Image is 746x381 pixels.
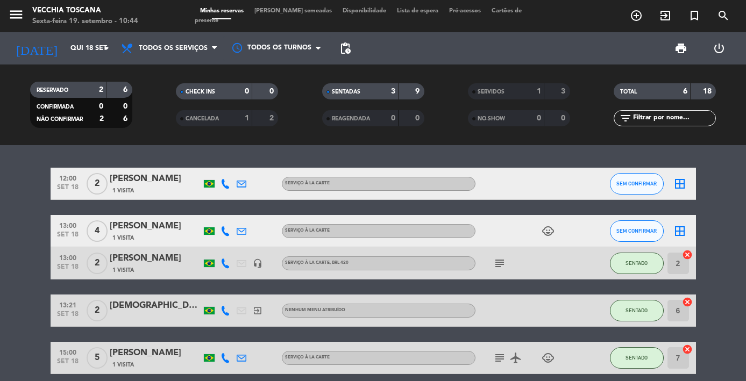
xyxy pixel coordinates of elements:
div: Vecchia Toscana [32,5,138,16]
span: 13:21 [54,298,81,311]
i: exit_to_app [253,306,262,315]
i: power_settings_new [713,42,726,55]
i: border_all [673,177,686,190]
span: 15:00 [54,346,81,358]
div: LOG OUT [700,32,738,64]
span: 5 [87,347,108,369]
span: set 18 [54,263,81,276]
strong: 0 [245,88,249,95]
i: child_care [542,225,555,238]
span: [PERSON_NAME] semeadas [249,8,337,14]
span: 2 [87,253,108,274]
span: 1 Visita [112,266,134,275]
span: Minhas reservas [195,8,249,14]
span: TOTAL [620,89,637,95]
strong: 0 [269,88,276,95]
span: 1 Visita [112,186,134,195]
span: set 18 [54,311,81,323]
strong: 6 [123,86,130,94]
span: SENTADO [626,307,648,313]
strong: 18 [703,88,714,95]
span: Lista de espera [392,8,444,14]
span: 1 Visita [112,361,134,369]
span: set 18 [54,358,81,370]
i: filter_list [619,112,632,125]
i: headset_mic [253,258,262,268]
span: NO-SHOW [478,116,505,121]
button: menu [8,6,24,26]
span: SENTADO [626,260,648,266]
span: , BRL 420 [330,261,349,265]
i: subject [493,351,506,364]
div: [PERSON_NAME] [110,219,201,233]
button: SENTADO [610,300,664,321]
button: SENTADO [610,347,664,369]
i: search [717,9,730,22]
span: Serviço à la carte [285,355,330,360]
span: Nenhum menu atribuído [285,308,345,312]
span: 1 Visita [112,234,134,242]
span: print [674,42,687,55]
strong: 2 [99,86,103,94]
div: [DEMOGRAPHIC_DATA] [110,299,201,313]
i: add_circle_outline [630,9,643,22]
strong: 1 [537,88,541,95]
span: pending_actions [339,42,352,55]
strong: 6 [683,88,687,95]
span: 12:00 [54,171,81,184]
i: turned_in_not [688,9,701,22]
i: airplanemode_active [509,351,522,364]
span: CANCELADA [186,116,219,121]
div: [PERSON_NAME] [110,172,201,186]
strong: 3 [391,88,395,95]
strong: 2 [100,115,104,123]
span: SEM CONFIRMAR [616,228,657,234]
strong: 0 [537,114,541,122]
strong: 0 [123,103,130,110]
i: [DATE] [8,37,65,60]
strong: 6 [123,115,130,123]
strong: 2 [269,114,276,122]
i: exit_to_app [659,9,672,22]
span: SENTADO [626,355,648,361]
i: child_care [542,351,555,364]
i: border_all [673,225,686,238]
span: SERVIDOS [478,89,505,95]
strong: 0 [561,114,567,122]
span: Pré-acessos [444,8,486,14]
span: Disponibilidade [337,8,392,14]
span: REAGENDADA [332,116,370,121]
strong: 0 [415,114,422,122]
span: NÃO CONFIRMAR [37,117,83,122]
button: SEM CONFIRMAR [610,173,664,195]
div: Sexta-feira 19. setembro - 10:44 [32,16,138,27]
span: Todos os serviços [139,45,208,52]
button: SENTADO [610,253,664,274]
div: [PERSON_NAME] [110,346,201,360]
i: cancel [682,344,693,355]
span: set 18 [54,231,81,243]
span: 4 [87,220,108,242]
span: Cartões de presente [195,8,522,24]
i: arrow_drop_down [100,42,113,55]
span: 13:00 [54,251,81,263]
span: RESERVADO [37,88,68,93]
span: Serviço à la carte [285,261,349,265]
span: 13:00 [54,219,81,231]
input: Filtrar por nome... [632,112,715,124]
strong: 1 [245,114,249,122]
i: cancel [682,297,693,307]
span: 2 [87,300,108,321]
span: CONFIRMADA [37,104,74,110]
span: Serviço à la carte [285,228,330,233]
span: set 18 [54,184,81,196]
i: menu [8,6,24,23]
span: Serviço à la carte [285,181,330,185]
i: cancel [682,249,693,260]
span: SEM CONFIRMAR [616,181,657,186]
span: 2 [87,173,108,195]
button: SEM CONFIRMAR [610,220,664,242]
strong: 0 [99,103,103,110]
div: [PERSON_NAME] [110,251,201,265]
strong: 9 [415,88,422,95]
